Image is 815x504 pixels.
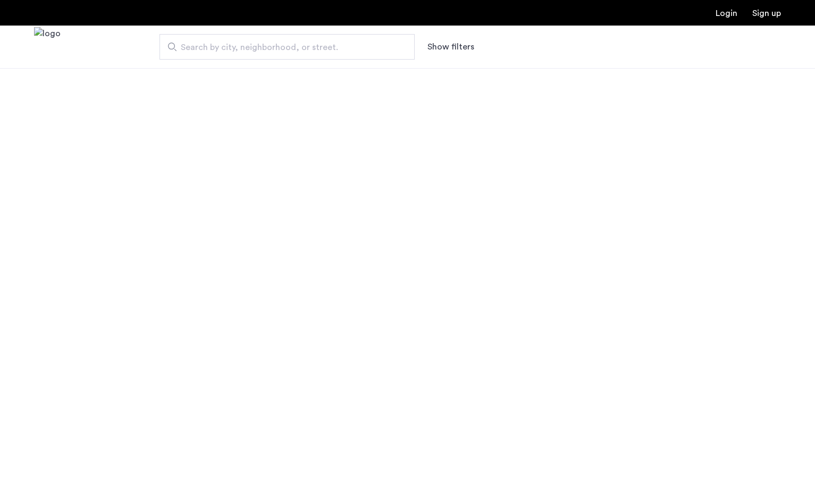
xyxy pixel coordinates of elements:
a: Login [716,9,737,18]
span: Search by city, neighborhood, or street. [181,41,385,54]
input: Apartment Search [159,34,415,60]
img: logo [34,27,61,67]
a: Registration [752,9,781,18]
button: Show or hide filters [427,40,474,53]
a: Cazamio Logo [34,27,61,67]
